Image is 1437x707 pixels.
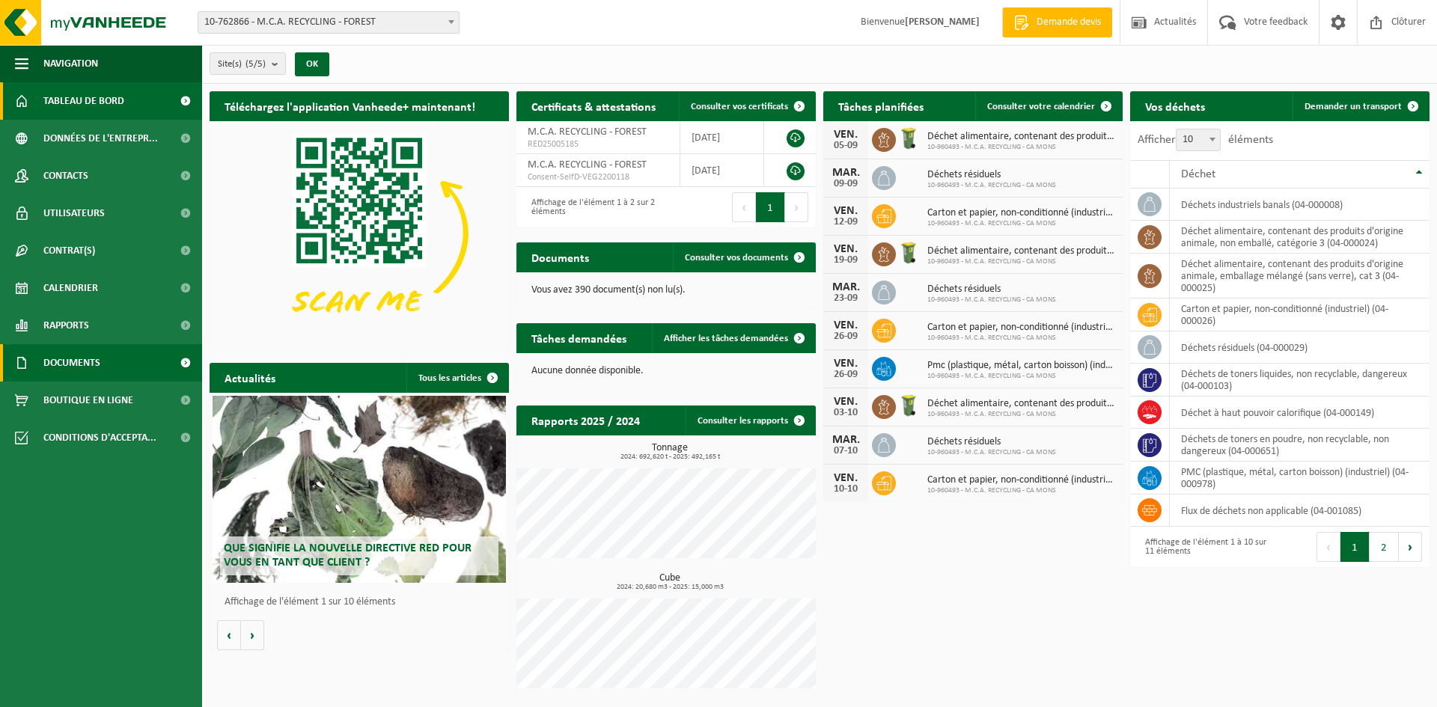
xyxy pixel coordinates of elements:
[1130,91,1220,120] h2: Vos déchets
[524,584,816,591] span: 2024: 20,680 m3 - 2025: 15,000 m3
[1177,129,1220,150] span: 10
[831,472,861,484] div: VEN.
[531,285,801,296] p: Vous avez 390 document(s) non lu(s).
[927,410,1115,419] span: 10-960493 - M.C.A. RECYCLING - CA MONS
[224,542,472,569] span: Que signifie la nouvelle directive RED pour vous en tant que client ?
[1370,532,1399,562] button: 2
[927,245,1115,257] span: Déchet alimentaire, contenant des produits d'origine animale, non emballé, catég...
[756,192,785,222] button: 1
[295,52,329,76] button: OK
[516,91,671,120] h2: Certificats & attestations
[652,323,814,353] a: Afficher les tâches demandées
[225,597,501,607] p: Affichage de l'élément 1 sur 10 éléments
[1170,299,1430,331] td: carton et papier, non-conditionné (industriel) (04-000026)
[987,102,1095,111] span: Consulter votre calendrier
[831,205,861,217] div: VEN.
[831,217,861,227] div: 12-09
[896,126,921,151] img: WB-0140-HPE-GN-50
[831,319,861,331] div: VEN.
[831,129,861,141] div: VEN.
[198,11,460,34] span: 10-762866 - M.C.A. RECYCLING - FOREST
[1170,254,1430,299] td: déchet alimentaire, contenant des produits d'origine animale, emballage mélangé (sans verre), cat...
[831,484,861,495] div: 10-10
[516,242,604,272] h2: Documents
[528,159,647,171] span: M.C.A. RECYCLING - FOREST
[896,240,921,266] img: WB-0140-HPE-GN-50
[831,331,861,342] div: 26-09
[528,138,668,150] span: RED25005185
[516,405,655,435] h2: Rapports 2025 / 2024
[210,91,490,120] h2: Téléchargez l'application Vanheede+ maintenant!
[927,436,1056,448] span: Déchets résiduels
[927,131,1115,143] span: Déchet alimentaire, contenant des produits d'origine animale, non emballé, catég...
[831,281,861,293] div: MAR.
[785,192,808,222] button: Next
[1170,495,1430,527] td: flux de déchets non applicable (04-001085)
[198,12,459,33] span: 10-762866 - M.C.A. RECYCLING - FOREST
[691,102,788,111] span: Consulter vos certificats
[213,396,506,583] a: Que signifie la nouvelle directive RED pour vous en tant que client ?
[528,171,668,183] span: Consent-SelfD-VEG2200118
[732,192,756,222] button: Previous
[210,363,290,392] h2: Actualités
[680,154,764,187] td: [DATE]
[927,181,1056,190] span: 10-960493 - M.C.A. RECYCLING - CA MONS
[1317,532,1340,562] button: Previous
[1293,91,1428,121] a: Demander un transport
[1170,462,1430,495] td: PMC (plastique, métal, carton boisson) (industriel) (04-000978)
[43,45,98,82] span: Navigation
[210,121,509,346] img: Download de VHEPlus App
[43,82,124,120] span: Tableau de bord
[1138,134,1273,146] label: Afficher éléments
[1170,221,1430,254] td: déchet alimentaire, contenant des produits d'origine animale, non emballé, catégorie 3 (04-000024)
[927,398,1115,410] span: Déchet alimentaire, contenant des produits d'origine animale, non emballé, catég...
[1340,532,1370,562] button: 1
[831,370,861,380] div: 26-09
[831,408,861,418] div: 03-10
[823,91,939,120] h2: Tâches planifiées
[531,366,801,376] p: Aucune donnée disponible.
[975,91,1121,121] a: Consulter votre calendrier
[1170,331,1430,364] td: déchets résiduels (04-000029)
[43,382,133,419] span: Boutique en ligne
[927,207,1115,219] span: Carton et papier, non-conditionné (industriel)
[1170,364,1430,397] td: déchets de toners liquides, non recyclable, dangereux (04-000103)
[927,448,1056,457] span: 10-960493 - M.C.A. RECYCLING - CA MONS
[927,474,1115,486] span: Carton et papier, non-conditionné (industriel)
[679,91,814,121] a: Consulter vos certificats
[896,393,921,418] img: WB-0140-HPE-GN-50
[927,372,1115,381] span: 10-960493 - M.C.A. RECYCLING - CA MONS
[43,195,105,232] span: Utilisateurs
[43,419,156,456] span: Conditions d'accepta...
[831,434,861,446] div: MAR.
[927,360,1115,372] span: Pmc (plastique, métal, carton boisson) (industriel)
[1033,15,1105,30] span: Demande devis
[927,296,1056,304] span: 10-960493 - M.C.A. RECYCLING - CA MONS
[927,334,1115,343] span: 10-960493 - M.C.A. RECYCLING - CA MONS
[524,453,816,461] span: 2024: 692,620 t - 2025: 492,165 t
[1138,530,1272,563] div: Affichage de l'élément 1 à 10 sur 11 éléments
[927,169,1056,181] span: Déchets résiduels
[686,405,814,435] a: Consulter les rapports
[831,141,861,151] div: 05-09
[245,59,266,69] count: (5/5)
[43,232,95,269] span: Contrat(s)
[927,143,1115,152] span: 10-960493 - M.C.A. RECYCLING - CA MONS
[1002,7,1112,37] a: Demande devis
[831,255,861,266] div: 19-09
[528,126,647,138] span: M.C.A. RECYCLING - FOREST
[680,121,764,154] td: [DATE]
[43,120,158,157] span: Données de l'entrepr...
[1305,102,1402,111] span: Demander un transport
[1170,429,1430,462] td: déchets de toners en poudre, non recyclable, non dangereux (04-000651)
[831,243,861,255] div: VEN.
[524,443,816,461] h3: Tonnage
[927,486,1115,495] span: 10-960493 - M.C.A. RECYCLING - CA MONS
[516,323,641,352] h2: Tâches demandées
[831,446,861,456] div: 07-10
[927,284,1056,296] span: Déchets résiduels
[210,52,286,75] button: Site(s)(5/5)
[43,157,88,195] span: Contacts
[927,219,1115,228] span: 10-960493 - M.C.A. RECYCLING - CA MONS
[524,573,816,591] h3: Cube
